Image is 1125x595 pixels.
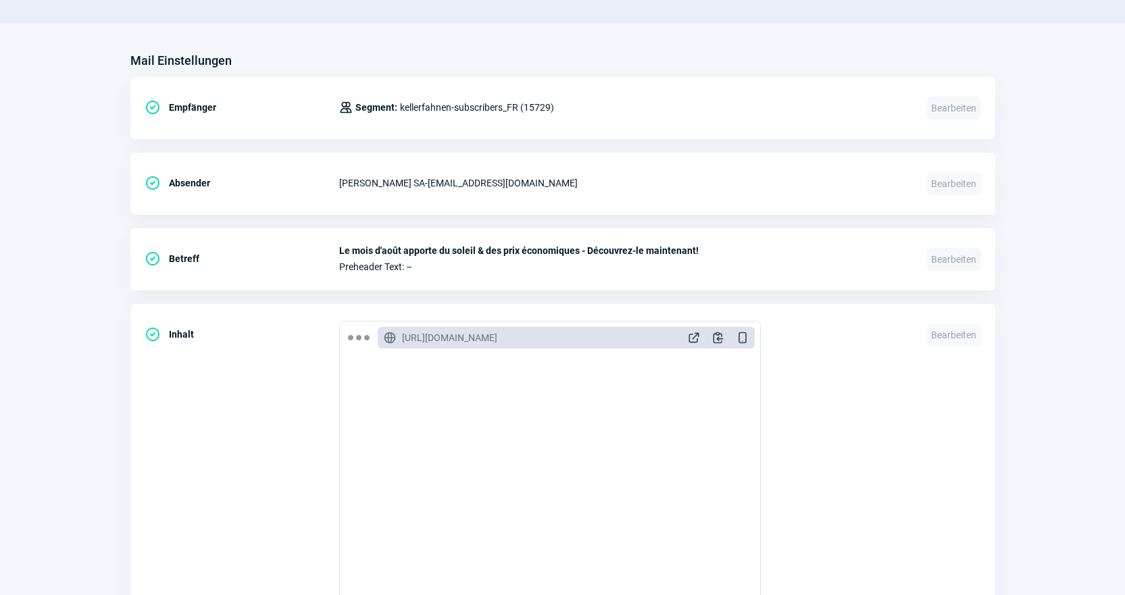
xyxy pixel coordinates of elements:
[145,245,339,272] div: Betreff
[355,99,397,115] span: Segment:
[927,172,981,195] span: Bearbeiten
[339,94,554,121] div: kellerfahnen-subscribers_FR (15729)
[927,97,981,120] span: Bearbeiten
[339,261,911,272] span: Preheader Text: –
[145,94,339,121] div: Empfänger
[927,248,981,271] span: Bearbeiten
[339,245,911,256] span: Le mois d'août apporte du soleil & des prix économiques - Découvrez-le maintenant!
[402,331,497,344] span: [URL][DOMAIN_NAME]
[927,324,981,346] span: Bearbeiten
[145,321,339,348] div: Inhalt
[339,170,911,197] div: [PERSON_NAME] SA - [EMAIL_ADDRESS][DOMAIN_NAME]
[145,170,339,197] div: Absender
[130,50,232,72] h3: Mail Einstellungen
